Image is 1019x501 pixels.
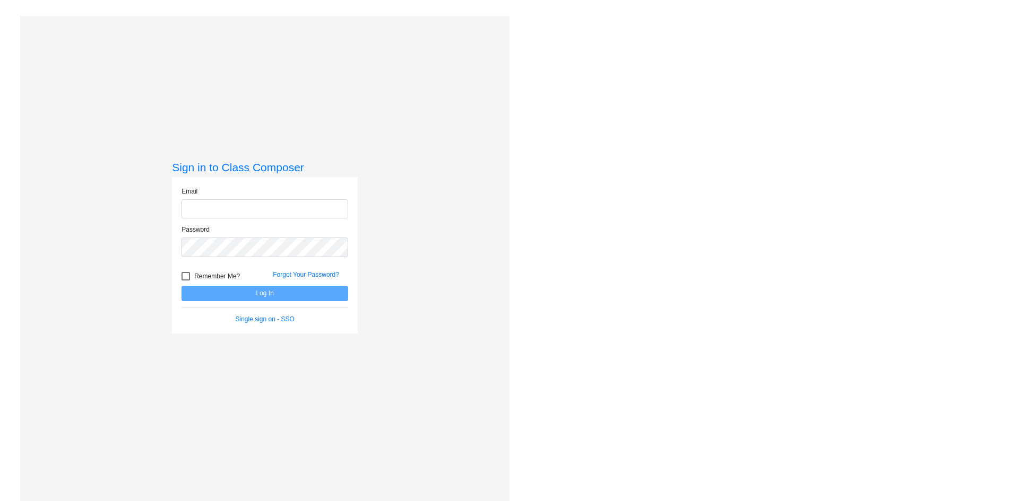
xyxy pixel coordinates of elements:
a: Single sign on - SSO [236,315,295,323]
label: Password [182,225,210,234]
h3: Sign in to Class Composer [172,161,358,174]
span: Remember Me? [194,270,240,283]
a: Forgot Your Password? [273,271,339,278]
label: Email [182,187,197,196]
button: Log In [182,286,348,301]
